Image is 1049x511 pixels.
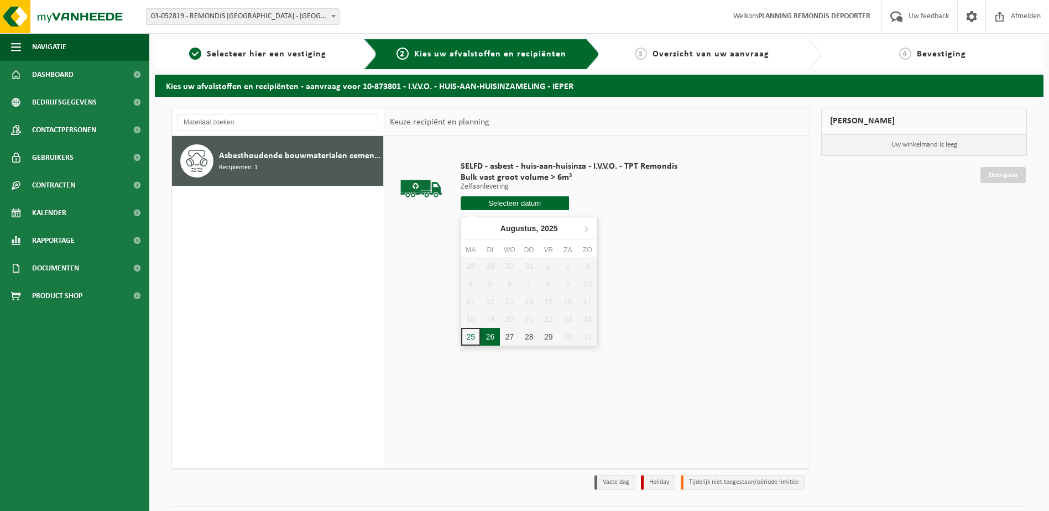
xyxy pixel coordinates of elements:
div: di [481,244,500,255]
button: Asbesthoudende bouwmaterialen cementgebonden (hechtgebonden) Recipiënten: 1 [172,136,384,186]
div: wo [500,244,519,255]
span: Kies uw afvalstoffen en recipiënten [414,50,566,59]
p: Zelfaanlevering [461,183,677,191]
div: Keuze recipiënt en planning [384,108,495,136]
i: 2025 [540,225,557,232]
div: ma [461,244,481,255]
div: do [519,244,539,255]
span: Product Shop [32,282,82,310]
span: 03-052819 - REMONDIS WEST-VLAANDEREN - OOSTENDE [146,8,340,25]
span: Overzicht van uw aanvraag [653,50,769,59]
div: zo [578,244,597,255]
div: 28 [519,328,539,346]
span: Kalender [32,199,66,227]
input: Selecteer datum [461,196,569,210]
div: 29 [539,328,558,346]
span: Contactpersonen [32,116,96,144]
span: Bulk vast groot volume > 6m³ [461,172,677,183]
a: 1Selecteer hier een vestiging [160,48,355,61]
li: Tijdelijk niet toegestaan/période limitée [681,475,805,490]
span: Rapportage [32,227,75,254]
span: Contracten [32,171,75,199]
span: Bevestiging [917,50,966,59]
div: 27 [500,328,519,346]
div: vr [539,244,558,255]
p: Uw winkelmand is leeg [822,134,1026,155]
span: Navigatie [32,33,66,61]
span: Documenten [32,254,79,282]
strong: PLANNING REMONDIS DEPOORTER [758,12,870,20]
span: Dashboard [32,61,74,88]
span: 03-052819 - REMONDIS WEST-VLAANDEREN - OOSTENDE [147,9,339,24]
span: Selecteer hier een vestiging [207,50,326,59]
span: SELFD - asbest - huis-aan-huisinza - I.V.V.O. - TPT Remondis [461,161,677,172]
span: 3 [635,48,647,60]
li: Holiday [641,475,675,490]
h2: Kies uw afvalstoffen en recipiënten - aanvraag voor 10-873801 - I.V.V.O. - HUIS-AAN-HUISINZAMELIN... [155,75,1043,96]
span: 1 [189,48,201,60]
a: Doorgaan [980,167,1026,183]
div: 26 [481,328,500,346]
input: Materiaal zoeken [178,114,378,131]
span: 2 [396,48,409,60]
span: 4 [899,48,911,60]
li: Vaste dag [594,475,635,490]
span: Asbesthoudende bouwmaterialen cementgebonden (hechtgebonden) [219,149,380,163]
span: Gebruikers [32,144,74,171]
div: Augustus, [496,220,562,237]
span: Bedrijfsgegevens [32,88,97,116]
div: 25 [461,328,481,346]
div: za [558,244,577,255]
span: Recipiënten: 1 [219,163,258,173]
div: [PERSON_NAME] [821,108,1027,134]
